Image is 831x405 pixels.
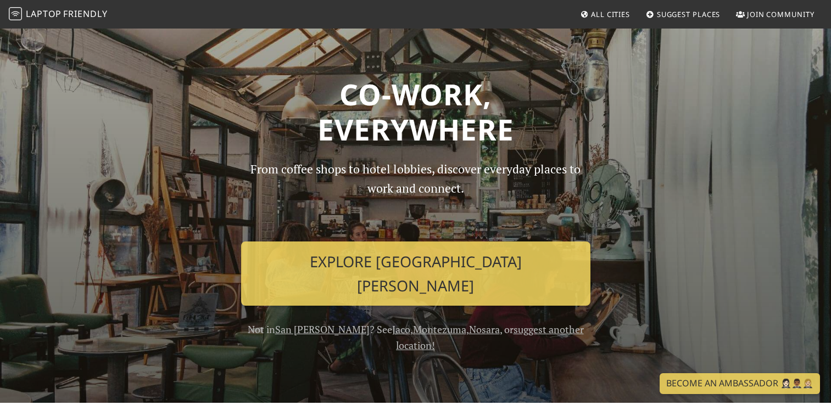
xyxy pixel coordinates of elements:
[9,7,22,20] img: LaptopFriendly
[248,323,584,352] span: Not in ? See , , , or
[591,9,630,19] span: All Cities
[396,323,584,352] a: suggest another location!
[392,323,410,336] a: Jaco
[9,5,108,24] a: LaptopFriendly LaptopFriendly
[732,4,819,24] a: Join Community
[657,9,721,19] span: Suggest Places
[413,323,466,336] a: Montezuma
[660,373,820,394] a: Become an Ambassador 🤵🏻‍♀️🤵🏾‍♂️🤵🏼‍♀️
[63,8,107,20] span: Friendly
[241,241,590,306] a: Explore [GEOGRAPHIC_DATA][PERSON_NAME]
[576,4,634,24] a: All Cities
[747,9,815,19] span: Join Community
[642,4,725,24] a: Suggest Places
[241,160,590,233] p: From coffee shops to hotel lobbies, discover everyday places to work and connect.
[26,8,62,20] span: Laptop
[60,77,772,147] h1: Co-work, Everywhere
[469,323,500,336] a: Nosara
[275,323,370,336] a: San [PERSON_NAME]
